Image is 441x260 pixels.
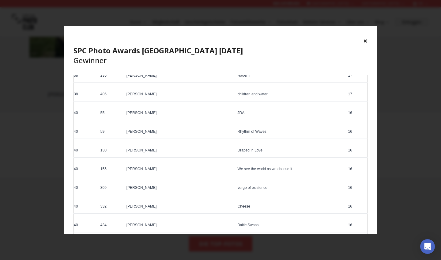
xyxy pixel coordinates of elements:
[74,108,98,120] td: 40
[346,71,367,83] td: 17
[420,239,435,254] div: Open Intercom Messenger
[73,45,243,55] b: SPC Photo Awards [GEOGRAPHIC_DATA] [DATE]
[124,127,236,139] td: [PERSON_NAME]
[74,145,98,157] td: 40
[74,220,98,232] td: 40
[236,145,346,157] td: Draped in Love
[74,182,98,195] td: 40
[363,36,367,46] button: ×
[98,182,124,195] td: 309
[236,182,346,195] td: verge of existence
[346,127,367,139] td: 16
[124,108,236,120] td: [PERSON_NAME]
[346,220,367,232] td: 16
[74,201,98,213] td: 40
[236,71,346,83] td: Hadern
[346,182,367,195] td: 16
[74,127,98,139] td: 40
[124,89,236,101] td: [PERSON_NAME]
[124,201,236,213] td: [PERSON_NAME]
[74,71,98,83] td: 38
[124,182,236,195] td: [PERSON_NAME]
[124,164,236,176] td: [PERSON_NAME]
[98,108,124,120] td: 55
[236,201,346,213] td: Cheese
[236,127,346,139] td: Rhythm of Waves
[124,71,236,83] td: [PERSON_NAME]
[74,164,98,176] td: 40
[73,46,367,65] h4: Gewinner
[346,108,367,120] td: 16
[346,164,367,176] td: 16
[98,145,124,157] td: 130
[98,127,124,139] td: 59
[346,89,367,101] td: 17
[98,71,124,83] td: 235
[98,201,124,213] td: 332
[346,145,367,157] td: 16
[124,220,236,232] td: [PERSON_NAME]
[98,220,124,232] td: 434
[98,89,124,101] td: 406
[346,201,367,213] td: 16
[124,145,236,157] td: [PERSON_NAME]
[74,89,98,101] td: 38
[236,164,346,176] td: We see the world as we choose it
[98,164,124,176] td: 155
[236,220,346,232] td: Baltic Swans
[236,108,346,120] td: JDA
[236,89,346,101] td: children and water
